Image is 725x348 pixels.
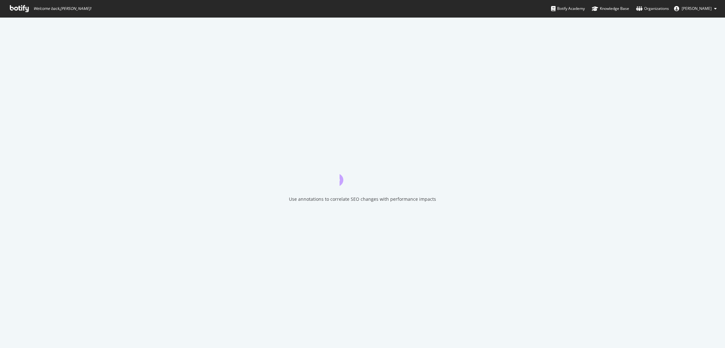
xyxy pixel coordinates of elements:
[289,196,436,202] div: Use annotations to correlate SEO changes with performance impacts
[636,5,669,12] div: Organizations
[340,163,385,186] div: animation
[669,4,722,14] button: [PERSON_NAME]
[33,6,91,11] span: Welcome back, [PERSON_NAME] !
[682,6,712,11] span: Robin Baron
[551,5,585,12] div: Botify Academy
[592,5,629,12] div: Knowledge Base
